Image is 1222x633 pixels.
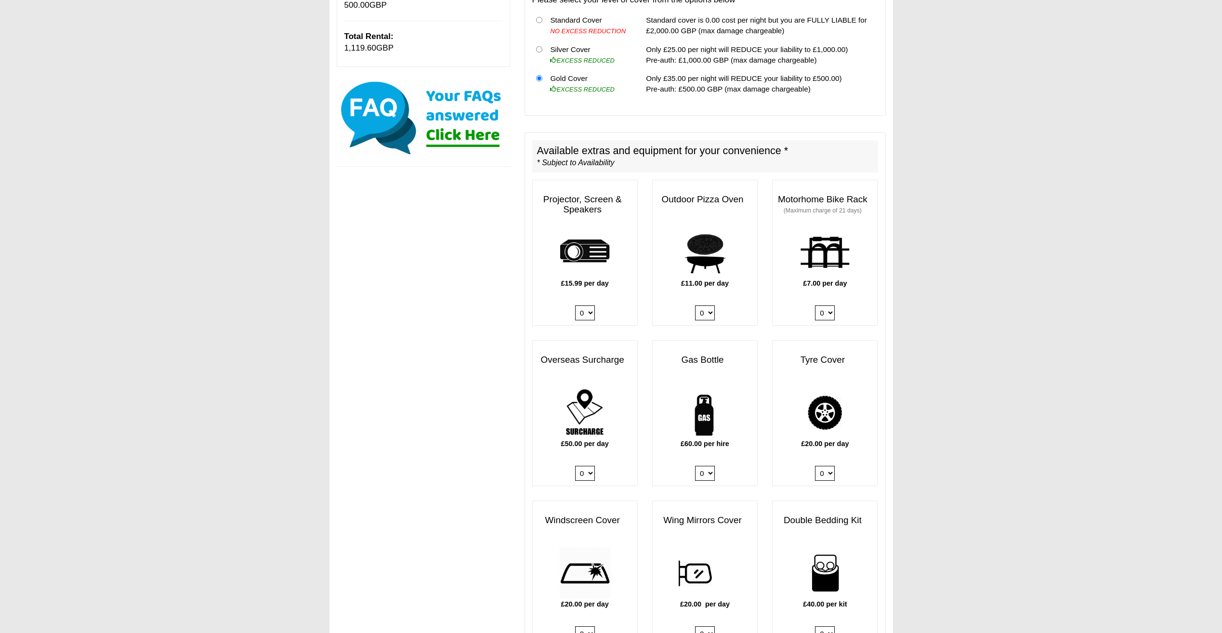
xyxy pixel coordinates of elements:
h3: Motorhome Bike Rack [773,190,877,220]
b: £40.00 per kit [803,600,847,608]
td: Gold Cover [546,69,632,98]
b: £20.00 per day [801,440,849,448]
h3: Tyre Cover [773,350,877,370]
img: bedding-for-two.png [799,547,851,599]
h3: Outdoor Pizza Oven [653,190,757,210]
i: EXCESS REDUCED [550,86,615,93]
td: Only £25.00 per night will REDUCE your liability to £1,000.00) Pre-auth: £1,000.00 GBP (max damag... [642,40,878,69]
h3: Projector, Screen & Speakers [533,190,637,220]
h3: Double Bedding Kit [773,511,877,530]
i: * Subject to Availability [537,158,615,167]
img: Click here for our most common FAQs [337,79,510,157]
img: bike-rack.png [799,226,851,278]
h3: Gas Bottle [653,350,757,370]
span: 1,119.60 [344,43,377,53]
td: Standard Cover [546,11,632,40]
b: £20.00 per day [680,600,730,608]
i: EXCESS REDUCED [550,57,615,64]
h3: Windscreen Cover [533,511,637,530]
td: Only £35.00 per night will REDUCE your liability to £500.00) Pre-auth: £500.00 GBP (max damage ch... [642,69,878,98]
p: GBP [344,31,502,54]
img: pizza.png [679,226,731,278]
h2: Available extras and equipment for your convenience * [532,140,878,173]
b: £60.00 per hire [681,440,729,448]
td: Standard cover is 0.00 cost per night but you are FULLY LIABLE for £2,000.00 GBP (max damage char... [642,11,878,40]
img: gas-bottle.png [679,386,731,439]
b: Total Rental: [344,32,394,41]
i: NO EXCESS REDUCTION [550,27,626,35]
img: surcharge.png [559,386,611,439]
b: £7.00 per day [803,279,847,287]
img: windscreen.png [559,547,611,599]
b: £11.00 per day [681,279,729,287]
img: projector.png [559,226,611,278]
td: Silver Cover [546,40,632,69]
b: £50.00 per day [561,440,609,448]
h3: Wing Mirrors Cover [653,511,757,530]
h3: Overseas Surcharge [533,350,637,370]
img: wing.png [679,547,731,599]
b: £15.99 per day [561,279,609,287]
b: £20.00 per day [561,600,609,608]
small: (Maximum charge of 21 days) [784,207,862,214]
img: tyre.png [799,386,851,439]
span: 500.00 [344,0,369,10]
